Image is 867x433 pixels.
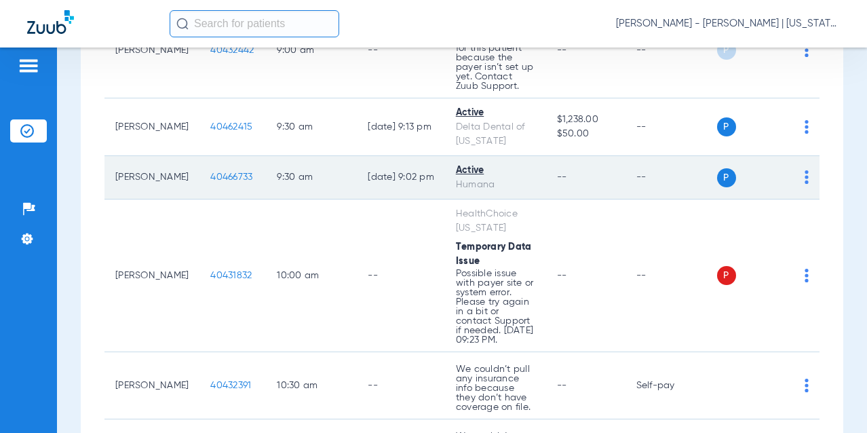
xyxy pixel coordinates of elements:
[625,156,717,200] td: --
[357,200,445,352] td: --
[557,271,567,280] span: --
[799,368,867,433] iframe: Chat Widget
[456,106,535,120] div: Active
[805,120,809,134] img: group-dot-blue.svg
[456,242,532,266] span: Temporary Data Issue
[557,172,567,182] span: --
[717,168,736,187] span: P
[266,156,357,200] td: 9:30 AM
[104,156,199,200] td: [PERSON_NAME]
[625,352,717,419] td: Self-pay
[717,266,736,285] span: P
[456,15,535,91] p: We couldn’t retrieve the insurance details for this patient because the payer isn’t set up yet. C...
[210,122,252,132] span: 40462415
[557,127,615,141] span: $50.00
[557,381,567,390] span: --
[805,269,809,282] img: group-dot-blue.svg
[210,381,251,390] span: 40432391
[104,352,199,419] td: [PERSON_NAME]
[357,3,445,98] td: --
[616,17,840,31] span: [PERSON_NAME] - [PERSON_NAME] | [US_STATE] Family Dentistry
[805,43,809,57] img: group-dot-blue.svg
[717,117,736,136] span: P
[456,164,535,178] div: Active
[625,98,717,156] td: --
[18,58,39,74] img: hamburger-icon
[104,200,199,352] td: [PERSON_NAME]
[357,352,445,419] td: --
[266,352,357,419] td: 10:30 AM
[456,269,535,345] p: Possible issue with payer site or system error. Please try again in a bit or contact Support if n...
[176,18,189,30] img: Search Icon
[266,3,357,98] td: 9:00 AM
[625,200,717,352] td: --
[357,98,445,156] td: [DATE] 9:13 PM
[557,45,567,55] span: --
[266,98,357,156] td: 9:30 AM
[27,10,74,34] img: Zuub Logo
[625,3,717,98] td: --
[266,200,357,352] td: 10:00 AM
[210,271,252,280] span: 40431832
[456,364,535,412] p: We couldn’t pull any insurance info because they don’t have coverage on file.
[104,98,199,156] td: [PERSON_NAME]
[456,178,535,192] div: Humana
[805,170,809,184] img: group-dot-blue.svg
[456,207,535,236] div: HealthChoice [US_STATE]
[210,172,252,182] span: 40466733
[557,113,615,127] span: $1,238.00
[210,45,254,55] span: 40432442
[104,3,199,98] td: [PERSON_NAME]
[717,41,736,60] span: P
[456,120,535,149] div: Delta Dental of [US_STATE]
[170,10,339,37] input: Search for patients
[357,156,445,200] td: [DATE] 9:02 PM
